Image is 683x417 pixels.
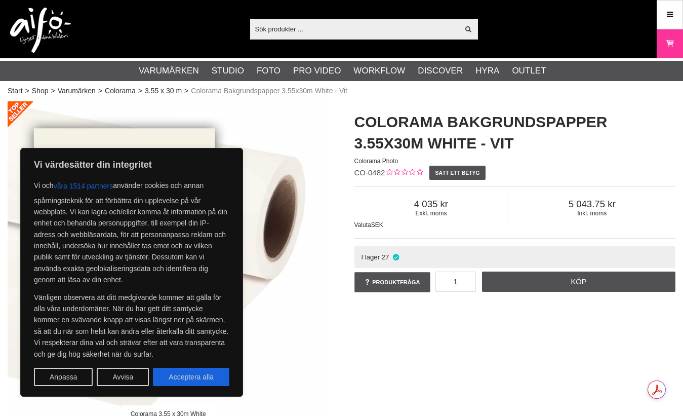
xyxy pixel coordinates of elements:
[34,177,229,286] p: Vi och använder cookies och annan spårningsteknik för att förbättra din upplevelse på vår webbpla...
[8,86,23,96] a: Start
[482,272,675,292] a: Köp
[354,210,508,217] span: Exkl. moms
[138,86,142,96] span: >
[32,86,49,96] a: Shop
[58,86,96,96] a: Varumärken
[354,111,676,154] h1: Colorama Bakgrundspapper 3.55x30m White - Vit
[145,86,182,96] a: 3.55 x 30 m
[97,368,149,386] button: Avvisa
[361,253,380,261] span: I lager
[353,64,405,78] a: Workflow
[354,272,430,292] a: Produktfråga
[354,158,398,165] span: Colorama Photo
[250,21,459,36] input: Sök produkter ...
[51,86,55,96] span: >
[139,64,199,78] a: Varumärken
[34,368,93,386] button: Anpassa
[98,86,102,96] span: >
[54,177,113,195] button: våra 1514 partners
[429,166,486,180] a: Sätt ett betyg
[10,8,71,53] img: logo.png
[354,168,385,177] span: CO-0482
[153,368,229,386] button: Acceptera alla
[354,221,371,229] span: Valuta
[508,199,675,210] span: 5 043.75
[418,64,463,78] a: Discover
[508,210,675,217] span: Inkl. moms
[475,64,499,78] a: Hyra
[385,168,423,178] div: Kundbetyg: 0
[34,159,229,171] p: Vi värdesätter din integritet
[293,64,341,78] a: Pro Video
[25,86,29,96] span: >
[371,221,383,229] span: SEK
[212,64,244,78] a: Studio
[257,64,280,78] a: Foto
[34,292,229,360] p: Vänligen observera att ditt medgivande kommer att gälla för alla våra underdomäner. När du har ge...
[382,253,389,261] span: 27
[354,199,508,210] span: 4 035
[105,86,136,96] a: Colorama
[20,148,243,397] div: Vi värdesätter din integritet
[184,86,188,96] span: >
[512,64,546,78] a: Outlet
[191,86,347,96] span: Colorama Bakgrundspapper 3.55x30m White - Vit
[391,253,400,261] i: I lager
